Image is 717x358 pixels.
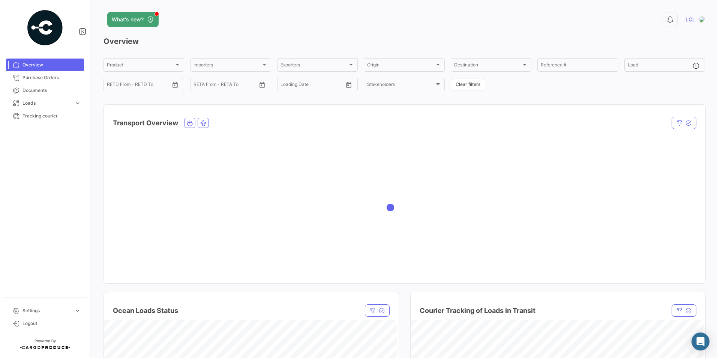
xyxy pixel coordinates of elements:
[685,16,695,23] span: LCL
[451,78,485,90] button: Clear filters
[198,118,208,128] button: Air
[699,17,705,23] img: 239893551_312787224263065_4332192250271397609_n.jpg
[22,74,81,81] span: Purchase Orders
[103,36,705,47] h3: Overview
[691,332,709,350] div: Abrir Intercom Messenger
[107,12,159,27] button: What's new?
[454,63,521,69] span: Destination
[74,307,81,314] span: expand_more
[6,59,84,71] a: Overview
[280,63,348,69] span: Exporters
[22,113,81,119] span: Tracking courier
[22,307,71,314] span: Settings
[367,83,434,88] span: Stakeholders
[113,305,178,316] h4: Ocean Loads Status
[280,83,291,88] input: From
[22,87,81,94] span: Documents
[6,110,84,122] a: Tracking courier
[6,84,84,97] a: Documents
[22,62,81,68] span: Overview
[112,16,144,23] span: What's new?
[123,83,153,88] input: To
[193,83,204,88] input: From
[113,118,178,128] h4: Transport Overview
[107,83,117,88] input: From
[184,118,195,128] button: Ocean
[209,83,239,88] input: To
[22,320,81,327] span: Logout
[26,9,64,47] img: powered-by.png
[107,63,174,69] span: Product
[367,63,434,69] span: Origin
[74,100,81,107] span: expand_more
[193,63,261,69] span: Importers
[343,79,354,90] button: Open calendar
[256,79,268,90] button: Open calendar
[169,79,181,90] button: Open calendar
[22,100,71,107] span: Loads
[420,305,535,316] h4: Courier Tracking of Loads in Transit
[296,83,326,88] input: To
[6,71,84,84] a: Purchase Orders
